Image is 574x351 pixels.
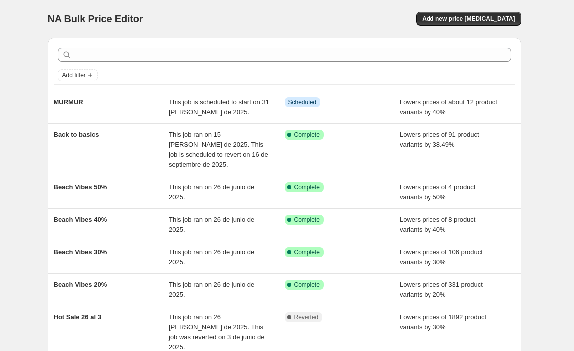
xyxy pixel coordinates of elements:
span: Lowers prices of 91 product variants by 38.49% [400,131,479,148]
span: This job ran on 15 [PERSON_NAME] de 2025. This job is scheduled to revert on 16 de septiembre de ... [169,131,268,168]
span: Lowers prices of 1892 product variants by 30% [400,313,486,331]
span: Complete [294,183,320,191]
button: Add new price [MEDICAL_DATA] [416,12,521,26]
span: Beach Vibes 50% [54,183,107,191]
span: This job ran on 26 de junio de 2025. [169,216,254,233]
span: Complete [294,216,320,224]
span: Hot Sale 26 al 3 [54,313,101,321]
button: Add filter [58,69,98,81]
span: Lowers prices of 8 product variants by 40% [400,216,475,233]
span: Beach Vibes 40% [54,216,107,223]
span: This job ran on 26 de junio de 2025. [169,183,254,201]
span: Lowers prices of 4 product variants by 50% [400,183,475,201]
span: Add new price [MEDICAL_DATA] [422,15,515,23]
span: This job ran on 26 de junio de 2025. [169,248,254,266]
span: Complete [294,281,320,289]
span: Back to basics [54,131,99,138]
span: Add filter [62,71,86,79]
span: Complete [294,248,320,256]
span: This job ran on 26 de junio de 2025. [169,281,254,298]
span: Complete [294,131,320,139]
span: MURMUR [54,98,83,106]
span: Lowers prices of 106 product variants by 30% [400,248,483,266]
span: This job ran on 26 [PERSON_NAME] de 2025. This job was reverted on 3 de junio de 2025. [169,313,265,351]
span: Reverted [294,313,319,321]
span: Lowers prices of 331 product variants by 20% [400,281,483,298]
span: Beach Vibes 30% [54,248,107,256]
span: Scheduled [288,98,317,106]
span: Beach Vibes 20% [54,281,107,288]
span: NA Bulk Price Editor [48,13,143,24]
span: Lowers prices of about 12 product variants by 40% [400,98,497,116]
span: This job is scheduled to start on 31 [PERSON_NAME] de 2025. [169,98,269,116]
